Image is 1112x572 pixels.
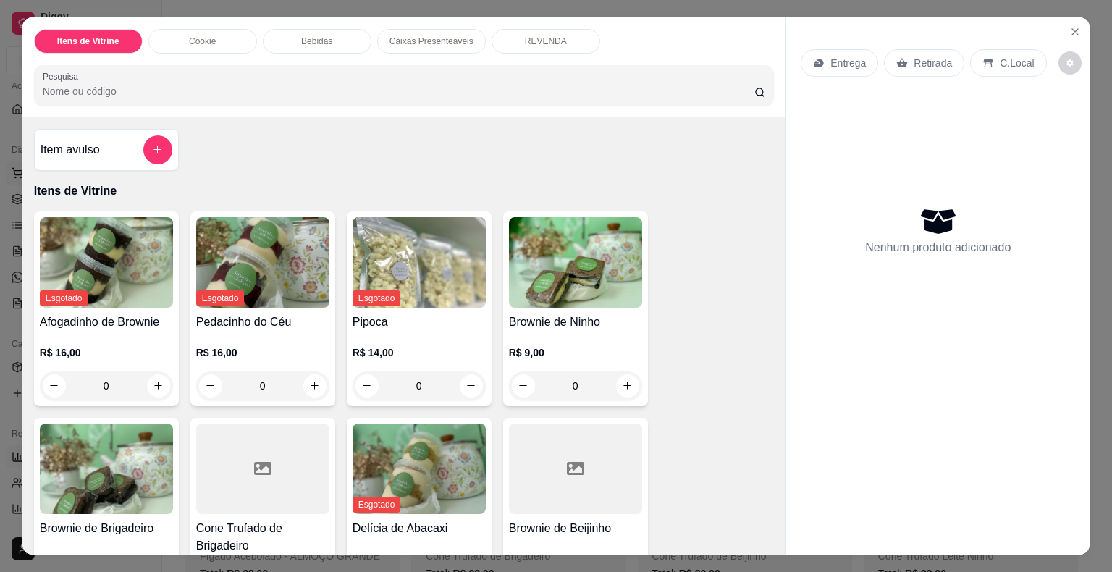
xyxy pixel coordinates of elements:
[830,56,866,70] p: Entrega
[353,290,401,306] span: Esgotado
[353,520,486,537] h4: Delícia de Abacaxi
[196,345,329,360] p: R$ 16,00
[353,314,486,331] h4: Pipoca
[525,35,567,47] p: REVENDA
[509,217,642,308] img: product-image
[512,374,535,398] button: decrease-product-quantity
[40,290,88,306] span: Esgotado
[34,182,775,200] p: Itens de Vitrine
[57,35,119,47] p: Itens de Vitrine
[196,520,329,555] h4: Cone Trufado de Brigadeiro
[40,217,173,308] img: product-image
[353,345,486,360] p: R$ 14,00
[509,314,642,331] h4: Brownie de Ninho
[914,56,952,70] p: Retirada
[301,35,332,47] p: Bebidas
[353,424,486,514] img: product-image
[43,84,754,98] input: Pesquisa
[353,217,486,308] img: product-image
[196,217,329,308] img: product-image
[41,141,100,159] h4: Item avulso
[40,424,173,514] img: product-image
[143,135,172,164] button: add-separate-item
[196,314,329,331] h4: Pedacinho do Céu
[353,497,401,513] span: Esgotado
[616,374,639,398] button: increase-product-quantity
[189,35,216,47] p: Cookie
[147,374,170,398] button: increase-product-quantity
[1063,20,1087,43] button: Close
[509,345,642,360] p: R$ 9,00
[355,374,379,398] button: decrease-product-quantity
[43,70,83,83] label: Pesquisa
[389,35,473,47] p: Caixas Presenteáveis
[196,290,245,306] span: Esgotado
[43,374,66,398] button: decrease-product-quantity
[199,374,222,398] button: decrease-product-quantity
[1000,56,1034,70] p: C.Local
[40,520,173,537] h4: Brownie de Brigadeiro
[40,345,173,360] p: R$ 16,00
[40,314,173,331] h4: Afogadinho de Brownie
[460,374,483,398] button: increase-product-quantity
[509,520,642,537] h4: Brownie de Beijinho
[865,239,1011,256] p: Nenhum produto adicionado
[303,374,327,398] button: increase-product-quantity
[1058,51,1082,75] button: decrease-product-quantity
